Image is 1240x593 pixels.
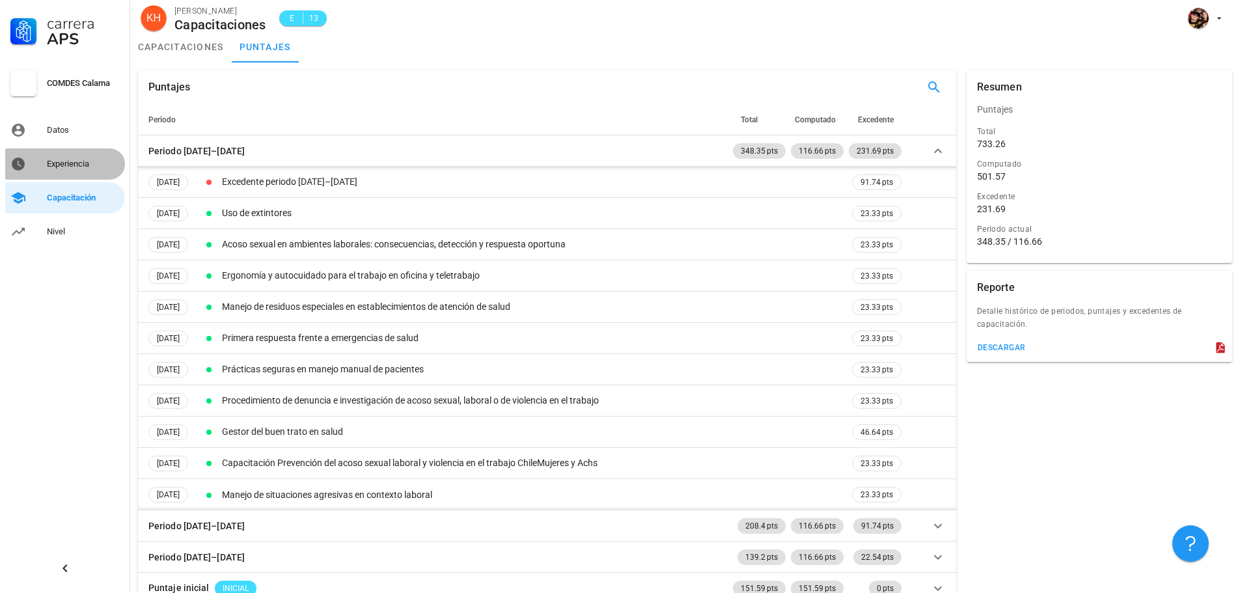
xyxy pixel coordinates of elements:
span: [DATE] [157,269,180,283]
div: Carrera [47,16,120,31]
span: 91.74 pts [861,175,893,189]
td: Gestor del buen trato en salud [219,417,849,448]
div: Nivel [47,227,120,237]
div: 231.69 [977,203,1006,215]
div: COMDES Calama [47,78,120,89]
span: 116.66 pts [799,549,836,565]
td: Excedente periodo [DATE]–[DATE] [219,167,849,198]
span: [DATE] [157,394,180,408]
div: Periodo [DATE]–[DATE] [148,550,245,564]
span: [DATE] [157,425,180,439]
span: Computado [795,115,836,124]
span: 91.74 pts [861,518,894,534]
span: 13 [309,12,319,25]
span: 208.4 pts [745,518,778,534]
span: [DATE] [157,331,180,346]
span: Periodo [148,115,176,124]
span: 23.33 pts [861,394,893,407]
span: 116.66 pts [799,143,836,159]
button: descargar [972,338,1031,357]
span: 23.33 pts [861,488,893,501]
span: 22.54 pts [861,549,894,565]
div: Excedente [977,190,1222,203]
div: Periodo [DATE]–[DATE] [148,519,245,533]
a: Datos [5,115,125,146]
a: Experiencia [5,148,125,180]
div: Computado [977,158,1222,171]
div: Capacitación [47,193,120,203]
div: Reporte [977,271,1015,305]
span: 23.33 pts [861,207,893,220]
span: E [287,12,297,25]
span: 139.2 pts [745,549,778,565]
span: 46.64 pts [861,426,893,439]
th: Computado [788,104,846,135]
a: Nivel [5,216,125,247]
span: [DATE] [157,238,180,252]
div: Periodo [DATE]–[DATE] [148,144,245,158]
div: avatar [141,5,167,31]
span: 116.66 pts [799,518,836,534]
span: 23.33 pts [861,332,893,345]
div: 501.57 [977,171,1006,182]
td: Procedimiento de denuncia e investigación de acoso sexual, laboral o de violencia en el trabajo [219,385,849,417]
span: [DATE] [157,363,180,377]
div: avatar [1188,8,1209,29]
td: Prácticas seguras en manejo manual de pacientes [219,354,849,385]
span: [DATE] [157,206,180,221]
div: Total [977,125,1222,138]
div: Resumen [977,70,1022,104]
span: [DATE] [157,488,180,502]
span: 23.33 pts [861,238,893,251]
span: 348.35 pts [741,143,778,159]
a: capacitaciones [130,31,232,62]
div: Detalle histórico de periodos, puntajes y excedentes de capacitación. [967,305,1232,338]
a: puntajes [232,31,299,62]
th: Periodo [138,104,730,135]
div: APS [47,31,120,47]
div: Periodo actual [977,223,1222,236]
span: 23.33 pts [861,269,893,283]
th: Excedente [846,104,904,135]
span: [DATE] [157,456,180,471]
div: 348.35 / 116.66 [977,236,1222,247]
span: 23.33 pts [861,363,893,376]
td: Capacitación Prevención del acoso sexual laboral y violencia en el trabajo ChileMujeres y Achs [219,448,849,479]
div: [PERSON_NAME] [174,5,266,18]
span: 231.69 pts [857,143,894,159]
span: 23.33 pts [861,301,893,314]
td: Uso de extintores [219,198,849,229]
div: descargar [977,343,1026,352]
div: Puntajes [967,94,1232,125]
span: [DATE] [157,175,180,189]
td: Primera respuesta frente a emergencias de salud [219,323,849,354]
span: [DATE] [157,300,180,314]
td: Manejo de situaciones agresivas en contexto laboral [219,479,849,510]
a: Capacitación [5,182,125,214]
div: Puntajes [148,70,190,104]
td: Manejo de residuos especiales en establecimientos de atención de salud [219,292,849,323]
div: Experiencia [47,159,120,169]
div: 733.26 [977,138,1006,150]
span: KH [146,5,161,31]
div: Datos [47,125,120,135]
td: Acoso sexual en ambientes laborales: consecuencias, detección y respuesta oportuna [219,229,849,260]
span: Excedente [858,115,894,124]
div: Capacitaciones [174,18,266,32]
td: Ergonomía y autocuidado para el trabajo en oficina y teletrabajo [219,260,849,292]
th: Total [730,104,788,135]
span: 23.33 pts [861,457,893,470]
span: Total [741,115,758,124]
